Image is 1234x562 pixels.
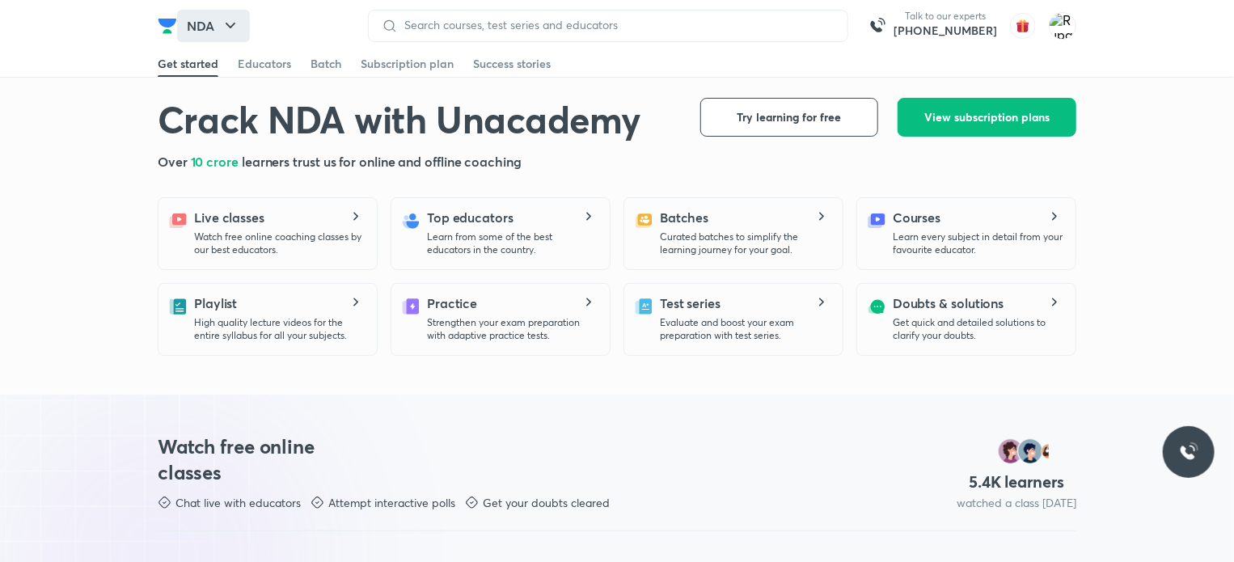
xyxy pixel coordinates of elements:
[158,16,177,36] img: Company Logo
[700,98,878,137] button: Try learning for free
[660,316,830,342] p: Evaluate and boost your exam preparation with test series.
[893,230,1063,256] p: Learn every subject in detail from your favourite educator.
[893,294,1004,313] h5: Doubts & solutions
[893,208,940,227] h5: Courses
[158,56,218,72] div: Get started
[1179,442,1198,462] img: ttu
[194,294,237,313] h5: Playlist
[194,230,364,256] p: Watch free online coaching classes by our best educators.
[328,495,455,511] p: Attempt interactive polls
[957,495,1076,511] p: watched a class [DATE]
[893,316,1063,342] p: Get quick and detailed solutions to clarify your doubts.
[427,316,597,342] p: Strengthen your exam preparation with adaptive practice tests.
[427,208,513,227] h5: Top educators
[238,51,291,77] a: Educators
[238,56,291,72] div: Educators
[158,51,218,77] a: Get started
[194,316,364,342] p: High quality lecture videos for the entire syllabus for all your subjects.
[175,495,301,511] p: Chat live with educators
[1049,12,1076,40] img: Rupak saha
[898,98,1076,137] button: View subscription plans
[427,294,477,313] h5: Practice
[158,98,641,142] h1: Crack NDA with Unacademy
[311,51,341,77] a: Batch
[361,56,454,72] div: Subscription plan
[1010,13,1036,39] img: avatar
[242,153,522,170] span: learners trust us for online and offline coaching
[158,153,191,170] span: Over
[473,56,551,72] div: Success stories
[660,230,830,256] p: Curated batches to simplify the learning journey for your goal.
[894,10,997,23] p: Talk to our experts
[473,51,551,77] a: Success stories
[894,23,997,39] a: [PHONE_NUMBER]
[158,433,345,485] h3: Watch free online classes
[194,208,264,227] h5: Live classes
[311,56,341,72] div: Batch
[924,109,1050,125] span: View subscription plans
[660,294,721,313] h5: Test series
[737,109,842,125] span: Try learning for free
[861,10,894,42] img: call-us
[483,495,610,511] p: Get your doubts cleared
[191,153,242,170] span: 10 crore
[398,19,835,32] input: Search courses, test series and educators
[969,471,1064,492] h4: 5.4 K learners
[660,208,708,227] h5: Batches
[177,10,250,42] button: NDA
[361,51,454,77] a: Subscription plan
[427,230,597,256] p: Learn from some of the best educators in the country.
